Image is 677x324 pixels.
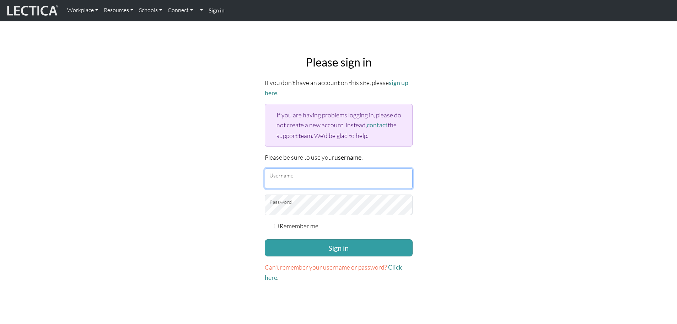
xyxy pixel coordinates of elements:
span: Can't remember your username or password? [265,263,387,271]
a: Resources [101,3,136,18]
a: Workplace [64,3,101,18]
a: Sign in [206,3,227,18]
label: Remember me [280,221,318,231]
p: Please be sure to use your . [265,152,413,163]
button: Sign in [265,239,413,256]
h2: Please sign in [265,55,413,69]
strong: Sign in [209,7,225,14]
p: . [265,262,413,283]
img: lecticalive [5,4,59,17]
a: contact [367,121,388,129]
div: If you are having problems logging in, please do not create a new account. Instead, the support t... [265,104,413,146]
strong: username [334,154,361,161]
p: If you don't have an account on this site, please . [265,78,413,98]
input: Username [265,168,413,189]
a: Connect [165,3,196,18]
a: Schools [136,3,165,18]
